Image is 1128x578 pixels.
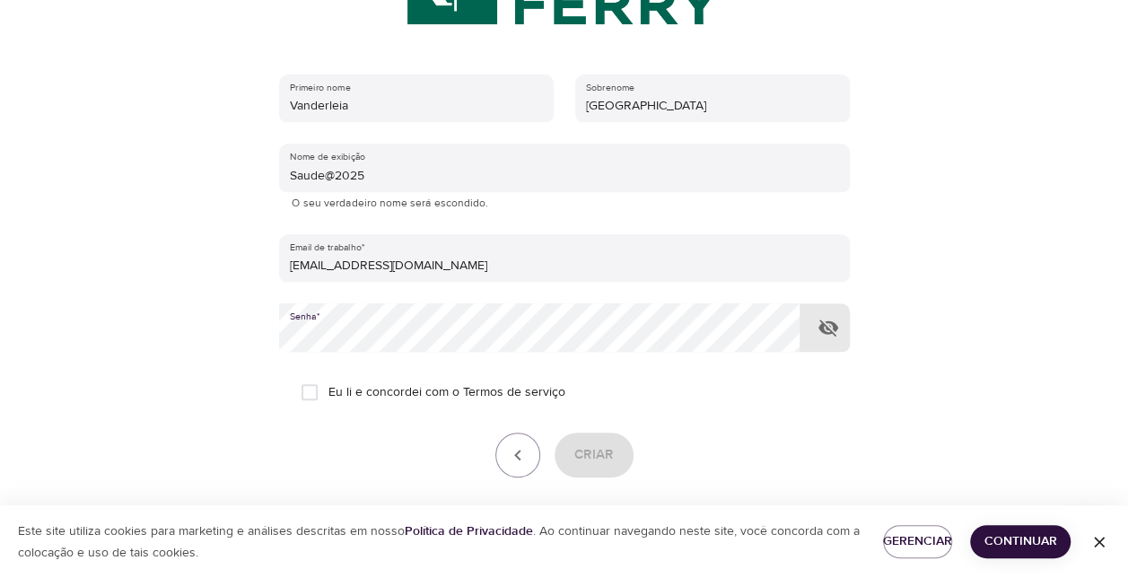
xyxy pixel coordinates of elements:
[897,530,939,553] span: Gerenciar
[984,530,1056,553] span: Continuar
[883,525,953,558] button: Gerenciar
[405,523,533,539] a: Política de Privacidade
[463,383,565,402] a: Termos de serviço
[292,195,837,213] p: O seu verdadeiro nome será escondido.
[970,525,1071,558] button: Continuar
[328,383,565,402] span: Eu li e concordei com o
